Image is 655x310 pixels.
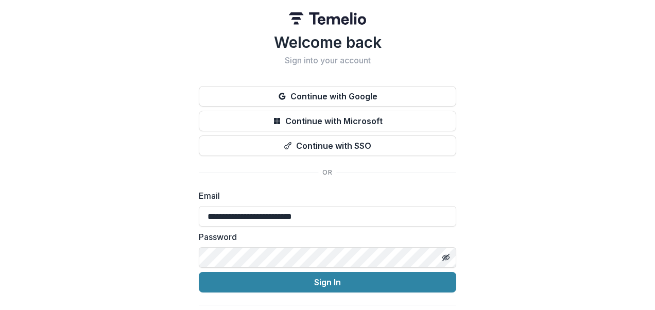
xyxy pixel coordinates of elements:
button: Continue with Google [199,86,456,107]
button: Toggle password visibility [438,249,454,266]
label: Password [199,231,450,243]
button: Sign In [199,272,456,292]
h1: Welcome back [199,33,456,51]
button: Continue with SSO [199,135,456,156]
img: Temelio [289,12,366,25]
h2: Sign into your account [199,56,456,65]
label: Email [199,190,450,202]
button: Continue with Microsoft [199,111,456,131]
